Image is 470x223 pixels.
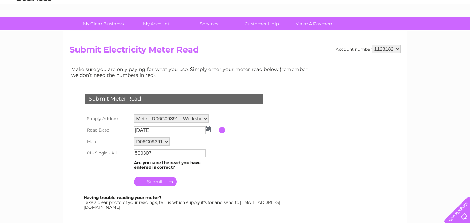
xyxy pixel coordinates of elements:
a: Customer Help [233,17,290,30]
h2: Submit Electricity Meter Read [70,45,401,58]
a: Telecoms [384,30,405,35]
td: Are you sure the read you have entered is correct? [132,159,219,172]
input: Information [219,127,225,133]
a: Make A Payment [286,17,343,30]
a: Services [180,17,238,30]
th: Read Date [83,125,132,136]
td: Make sure you are only paying for what you use. Simply enter your meter read below (remember we d... [70,65,313,79]
img: ... [206,126,211,132]
th: 01 - Single - All [83,148,132,159]
div: Submit Meter Read [85,94,263,104]
b: Having trouble reading your meter? [83,195,161,200]
a: 0333 014 3131 [339,3,387,12]
img: logo.png [16,18,52,39]
a: Contact [424,30,441,35]
th: Supply Address [83,113,132,125]
input: Submit [134,177,177,186]
a: Log out [447,30,463,35]
a: My Clear Business [74,17,132,30]
a: Blog [409,30,420,35]
th: Meter [83,136,132,148]
a: Energy [365,30,380,35]
a: My Account [127,17,185,30]
a: Water [348,30,361,35]
div: Take a clear photo of your readings, tell us which supply it's for and send to [EMAIL_ADDRESS][DO... [83,195,281,209]
div: Clear Business is a trading name of Verastar Limited (registered in [GEOGRAPHIC_DATA] No. 3667643... [71,4,400,34]
div: Account number [336,45,401,53]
